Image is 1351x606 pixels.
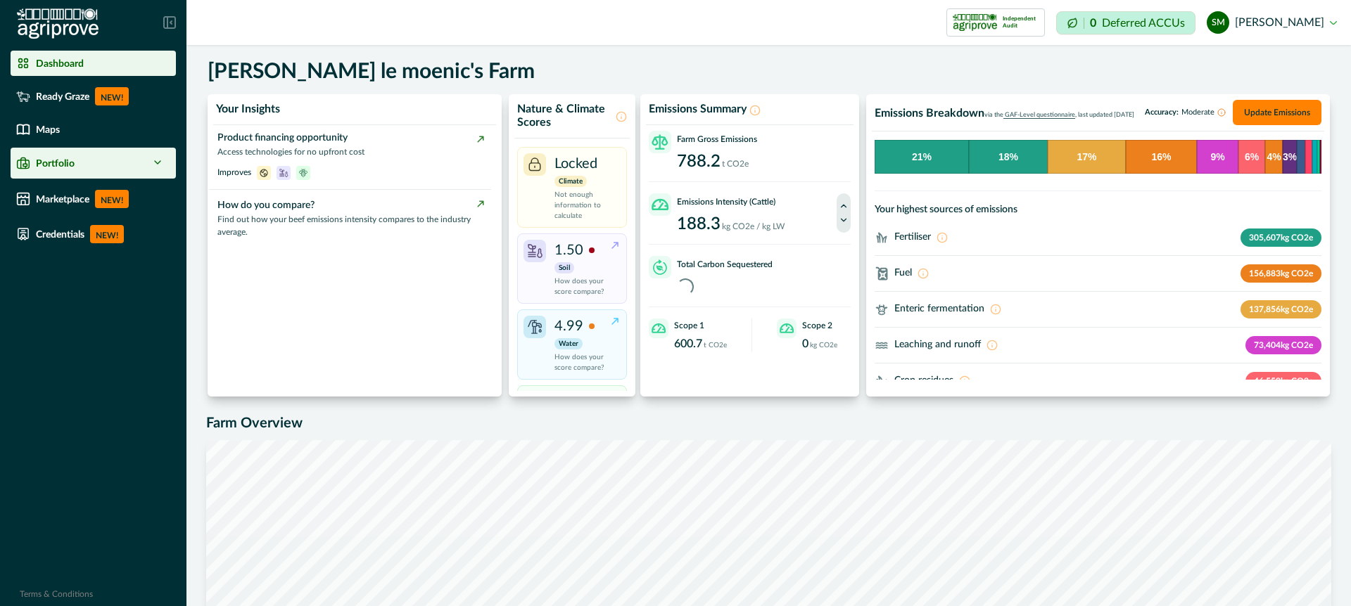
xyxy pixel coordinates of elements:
[11,219,176,249] a: CredentialsNEW!
[36,124,60,135] p: Maps
[90,225,124,243] p: NEW!
[894,373,953,388] p: Crop residues
[1102,18,1185,28] p: Deferred ACCUs
[95,87,129,105] p: NEW!
[1241,300,1321,318] p: 137,856 kg CO2e
[677,216,721,233] p: 188.3
[875,140,1321,174] svg: Emissions Breakdown
[1145,108,1226,117] p: Accuracy:
[11,117,176,142] a: Maps
[554,240,583,261] p: 1.50
[1090,18,1096,29] p: 0
[1003,15,1039,30] p: Independent Audit
[554,352,609,373] p: How does your score compare?
[11,51,176,76] a: Dashboard
[722,157,749,170] p: t CO2e
[217,166,251,179] p: Improves
[554,338,583,349] p: Water
[894,337,981,352] p: Leaching and runoff
[217,198,484,213] p: How do you compare?
[837,207,851,233] button: Next
[36,58,84,69] p: Dashboard
[296,167,310,178] span: biodiversity
[554,153,597,174] p: Locked
[894,230,931,245] p: Fertiliser
[674,338,702,349] p: 600.7
[810,340,837,351] p: kg CO2e
[1245,336,1321,354] p: 73,404 kg CO2e
[674,319,704,332] p: Scope 1
[1245,372,1321,390] p: 46,550 kg CO2e
[1003,112,1075,119] span: GAF-Level questionnaire
[36,157,75,169] p: Portfolio
[946,8,1045,37] button: certification logoIndependent Audit
[894,266,912,281] p: Fuel
[1207,6,1337,39] button: steve le moenic[PERSON_NAME]
[953,11,997,34] img: certification logo
[677,258,773,271] p: Total Carbon Sequestered
[206,415,1331,432] h5: Farm Overview
[554,262,574,273] p: Soil
[1241,264,1321,283] p: 156,883 kg CO2e
[837,193,851,219] button: Previous
[554,316,583,337] p: 4.99
[277,167,291,178] span: soil
[704,340,727,351] p: t CO2e
[217,146,484,158] p: Access technologies for no upfront cost
[1233,100,1321,125] button: Update Emissions
[217,213,484,238] p: Find out how your beef emissions intensity compares to the industry average.
[875,107,984,120] p: Emissions Breakdown
[554,176,587,187] p: Climate
[36,193,89,205] p: Marketplace
[875,202,1321,217] p: Your highest sources of emissions
[677,133,757,146] p: Farm Gross Emissions
[36,228,84,240] p: Credentials
[984,110,1134,120] p: via the , last updated [DATE]
[722,220,785,233] p: kg CO2e / kg LW
[1181,108,1214,117] span: Moderate
[11,82,176,111] a: Ready GrazeNEW!
[208,59,535,84] h5: [PERSON_NAME] le moenic's Farm
[217,131,484,146] p: Product financing opportunity
[554,276,609,297] p: How does your score compare?
[554,190,621,221] p: Not enough information to calculate
[95,190,129,208] p: NEW!
[1241,228,1321,247] p: 305,607 kg CO2e
[677,195,775,208] p: Emissions Intensity (Cattle)
[257,167,271,178] span: climate
[802,338,808,349] p: 0
[894,302,984,316] p: Enteric fermentation
[802,319,832,332] p: Scope 2
[11,184,176,214] a: MarketplaceNEW!
[17,8,99,39] img: Logo
[649,103,747,116] p: Emissions Summary
[517,103,613,129] p: Nature & Climate Scores
[216,103,280,116] p: Your Insights
[20,590,93,598] a: Terms & Conditions
[677,153,721,170] p: 788.2
[875,338,889,352] svg: ;
[36,91,89,102] p: Ready Graze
